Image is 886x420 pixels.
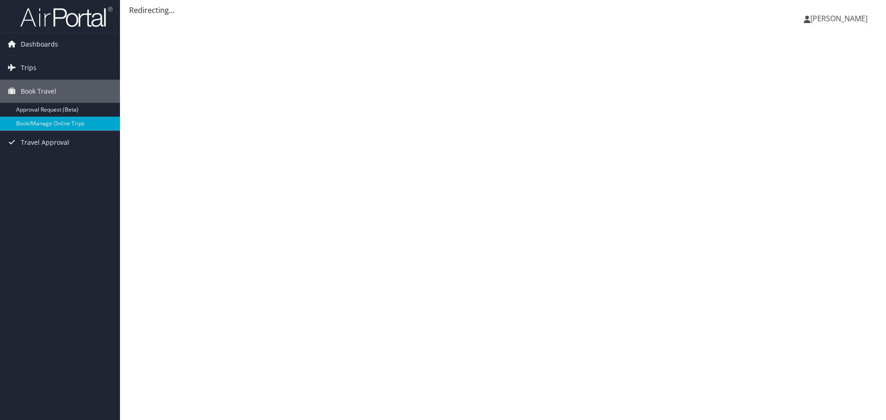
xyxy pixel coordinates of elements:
[21,131,69,154] span: Travel Approval
[20,6,113,28] img: airportal-logo.png
[804,5,877,32] a: [PERSON_NAME]
[21,33,58,56] span: Dashboards
[21,80,56,103] span: Book Travel
[129,5,877,16] div: Redirecting...
[810,13,868,24] span: [PERSON_NAME]
[21,56,36,79] span: Trips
